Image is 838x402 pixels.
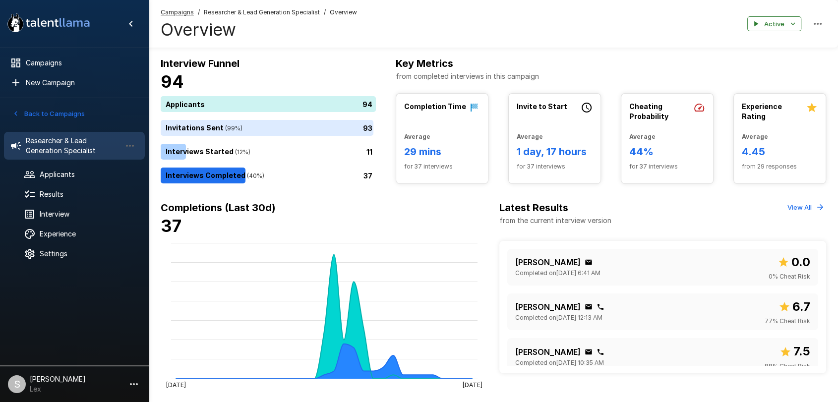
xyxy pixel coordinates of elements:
[404,133,430,140] b: Average
[396,57,453,69] b: Key Metrics
[765,361,810,371] span: 88 % Cheat Risk
[324,7,326,17] span: /
[204,7,320,17] span: Researcher & Lead Generation Specialist
[769,272,810,282] span: 0 % Cheat Risk
[629,144,705,160] h6: 44%
[597,303,604,311] div: Click to copy
[161,57,239,69] b: Interview Funnel
[161,8,194,16] u: Campaigns
[404,144,480,160] h6: 29 mins
[330,7,357,17] span: Overview
[366,147,372,157] p: 11
[742,144,818,160] h6: 4.45
[597,348,604,356] div: Click to copy
[161,202,276,214] b: Completions (Last 30d)
[515,358,604,368] span: Completed on [DATE] 10:35 AM
[515,256,581,268] p: [PERSON_NAME]
[747,16,801,32] button: Active
[629,102,668,120] b: Cheating Probability
[166,381,185,388] tspan: [DATE]
[778,253,810,272] span: Overall score out of 10
[161,216,181,236] b: 37
[779,342,810,361] span: Overall score out of 10
[396,71,826,81] p: from completed interviews in this campaign
[585,303,593,311] div: Click to copy
[517,133,543,140] b: Average
[198,7,200,17] span: /
[404,102,466,111] b: Completion Time
[517,162,593,172] span: for 37 interviews
[161,19,357,40] h4: Overview
[517,102,567,111] b: Invite to Start
[629,162,705,172] span: for 37 interviews
[742,162,818,172] span: from 29 responses
[515,301,581,313] p: [PERSON_NAME]
[585,348,593,356] div: Click to copy
[499,202,568,214] b: Latest Results
[629,133,656,140] b: Average
[515,313,602,323] span: Completed on [DATE] 12:13 AM
[404,162,480,172] span: for 37 interviews
[742,133,768,140] b: Average
[515,346,581,358] p: [PERSON_NAME]
[791,255,810,269] b: 0.0
[463,381,482,388] tspan: [DATE]
[785,200,826,215] button: View All
[765,316,810,326] span: 77 % Cheat Risk
[362,99,372,110] p: 94
[161,71,184,92] b: 94
[363,171,372,181] p: 37
[792,299,810,314] b: 6.7
[742,102,782,120] b: Experience Rating
[499,216,611,226] p: from the current interview version
[585,258,593,266] div: Click to copy
[363,123,372,133] p: 93
[517,144,593,160] h6: 1 day, 17 hours
[515,268,600,278] span: Completed on [DATE] 6:41 AM
[793,344,810,358] b: 7.5
[778,297,810,316] span: Overall score out of 10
